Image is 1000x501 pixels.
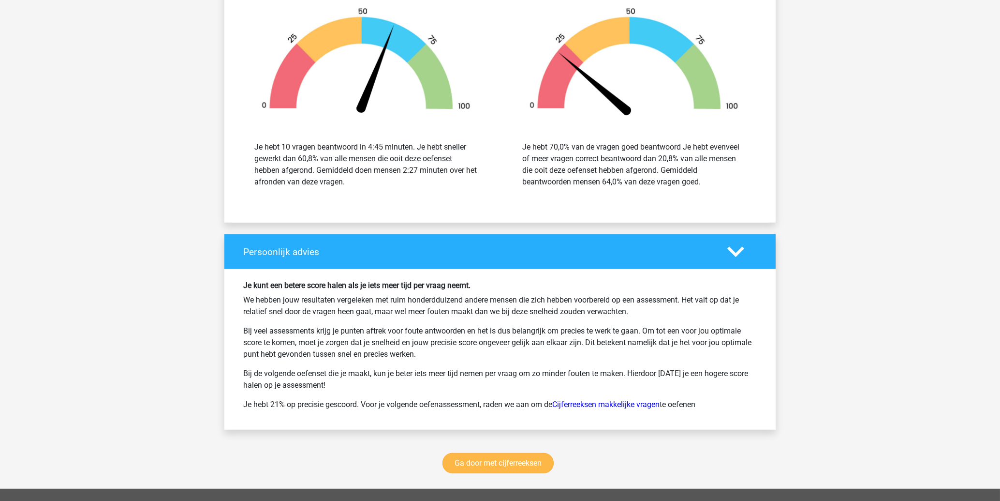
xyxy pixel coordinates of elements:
[247,7,485,118] img: 61.e711b23c1d1a.png
[442,453,554,473] a: Ga door met cijferreeksen
[243,246,713,258] h4: Persoonlijk advies
[243,294,757,318] p: We hebben jouw resultaten vergeleken met ruim honderdduizend andere mensen die zich hebben voorbe...
[522,141,746,188] div: Je hebt 70,0% van de vragen goed beantwoord Je hebt evenveel of meer vragen correct beantwoord da...
[243,325,757,360] p: Bij veel assessments krijg je punten aftrek voor foute antwoorden en het is dus belangrijk om pre...
[515,7,753,118] img: 21.45c424dbdb1d.png
[243,399,757,410] p: Je hebt 21% op precisie gescoord. Voor je volgende oefenassessment, raden we aan om de te oefenen
[254,141,478,188] div: Je hebt 10 vragen beantwoord in 4:45 minuten. Je hebt sneller gewerkt dan 60,8% van alle mensen d...
[243,281,757,290] h6: Je kunt een betere score halen als je iets meer tijd per vraag neemt.
[243,368,757,391] p: Bij de volgende oefenset die je maakt, kun je beter iets meer tijd nemen per vraag om zo minder f...
[552,400,660,409] a: Cijferreeksen makkelijke vragen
